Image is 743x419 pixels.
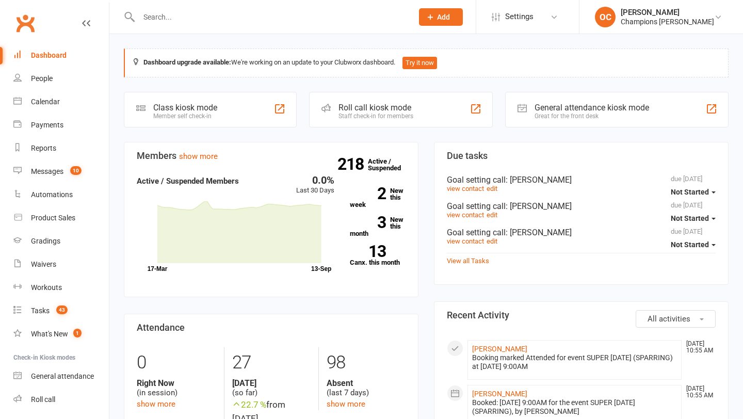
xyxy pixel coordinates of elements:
[31,121,63,129] div: Payments
[13,365,109,388] a: General attendance kiosk mode
[447,201,716,211] div: Goal setting call
[535,103,649,112] div: General attendance kiosk mode
[13,183,109,206] a: Automations
[31,395,55,404] div: Roll call
[137,151,406,161] h3: Members
[327,347,406,378] div: 98
[506,201,572,211] span: : [PERSON_NAME]
[137,378,216,398] div: (in session)
[487,185,497,192] a: edit
[671,235,716,254] button: Not Started
[31,144,56,152] div: Reports
[13,253,109,276] a: Waivers
[13,160,109,183] a: Messages 10
[487,237,497,245] a: edit
[31,330,68,338] div: What's New
[73,329,82,337] span: 1
[447,211,484,219] a: view contact
[506,175,572,185] span: : [PERSON_NAME]
[327,399,365,409] a: show more
[472,398,677,416] div: Booked: [DATE] 9:00AM for the event SUPER [DATE] (SPARRING), by [PERSON_NAME]
[472,353,677,371] div: Booking marked Attended for event SUPER [DATE] (SPARRING) at [DATE] 9:00AM
[31,51,67,59] div: Dashboard
[232,378,311,388] strong: [DATE]
[31,190,73,199] div: Automations
[153,103,217,112] div: Class kiosk mode
[13,206,109,230] a: Product Sales
[636,310,716,328] button: All activities
[671,188,709,196] span: Not Started
[12,10,38,36] a: Clubworx
[13,137,109,160] a: Reports
[137,378,216,388] strong: Right Now
[447,228,716,237] div: Goal setting call
[232,399,266,410] span: 22.7 %
[31,167,63,175] div: Messages
[232,378,311,398] div: (so far)
[137,347,216,378] div: 0
[447,237,484,245] a: view contact
[338,103,413,112] div: Roll call kiosk mode
[31,74,53,83] div: People
[535,112,649,120] div: Great for the front desk
[350,245,406,266] a: 13Canx. this month
[419,8,463,26] button: Add
[671,183,716,201] button: Not Started
[327,378,406,398] div: (last 7 days)
[447,151,716,161] h3: Due tasks
[472,345,527,353] a: [PERSON_NAME]
[350,215,386,230] strong: 3
[124,49,729,77] div: We're working on an update to your Clubworx dashboard.
[13,299,109,323] a: Tasks 43
[447,310,716,320] h3: Recent Activity
[350,244,386,259] strong: 13
[621,17,714,26] div: Champions [PERSON_NAME]
[350,216,406,237] a: 3New this month
[505,5,534,28] span: Settings
[31,214,75,222] div: Product Sales
[31,98,60,106] div: Calendar
[136,10,406,24] input: Search...
[13,44,109,67] a: Dashboard
[31,283,62,292] div: Workouts
[31,260,56,268] div: Waivers
[153,112,217,120] div: Member self check-in
[681,385,715,399] time: [DATE] 10:55 AM
[447,175,716,185] div: Goal setting call
[296,175,334,185] div: 0.0%
[437,13,450,21] span: Add
[447,257,489,265] a: View all Tasks
[337,156,368,172] strong: 218
[447,185,484,192] a: view contact
[56,305,68,314] span: 43
[31,372,94,380] div: General attendance
[671,240,709,249] span: Not Started
[681,341,715,354] time: [DATE] 10:55 AM
[350,186,386,201] strong: 2
[137,176,239,186] strong: Active / Suspended Members
[648,314,690,324] span: All activities
[13,67,109,90] a: People
[13,323,109,346] a: What's New1
[487,211,497,219] a: edit
[13,230,109,253] a: Gradings
[338,112,413,120] div: Staff check-in for members
[232,347,311,378] div: 27
[70,166,82,175] span: 10
[31,237,60,245] div: Gradings
[595,7,616,27] div: OC
[179,152,218,161] a: show more
[13,90,109,114] a: Calendar
[13,276,109,299] a: Workouts
[350,187,406,208] a: 2New this week
[671,214,709,222] span: Not Started
[402,57,437,69] button: Try it now
[327,378,406,388] strong: Absent
[506,228,572,237] span: : [PERSON_NAME]
[296,175,334,196] div: Last 30 Days
[368,150,413,179] a: 218Active / Suspended
[472,390,527,398] a: [PERSON_NAME]
[143,58,231,66] strong: Dashboard upgrade available:
[621,8,714,17] div: [PERSON_NAME]
[137,323,406,333] h3: Attendance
